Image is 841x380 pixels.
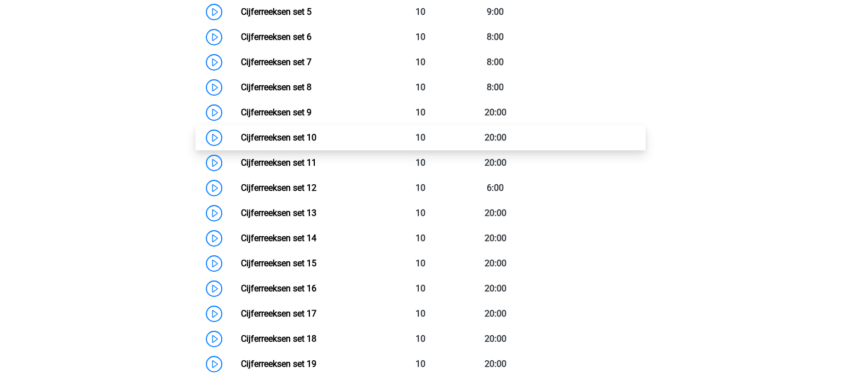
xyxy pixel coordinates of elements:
[241,233,316,243] a: Cijferreeksen set 14
[241,258,316,268] a: Cijferreeksen set 15
[241,308,316,319] a: Cijferreeksen set 17
[241,208,316,218] a: Cijferreeksen set 13
[241,283,316,294] a: Cijferreeksen set 16
[241,359,316,369] a: Cijferreeksen set 19
[241,157,316,168] a: Cijferreeksen set 11
[241,132,316,143] a: Cijferreeksen set 10
[241,7,312,17] a: Cijferreeksen set 5
[241,32,312,42] a: Cijferreeksen set 6
[241,82,312,92] a: Cijferreeksen set 8
[241,107,312,118] a: Cijferreeksen set 9
[241,183,316,193] a: Cijferreeksen set 12
[241,334,316,344] a: Cijferreeksen set 18
[241,57,312,67] a: Cijferreeksen set 7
